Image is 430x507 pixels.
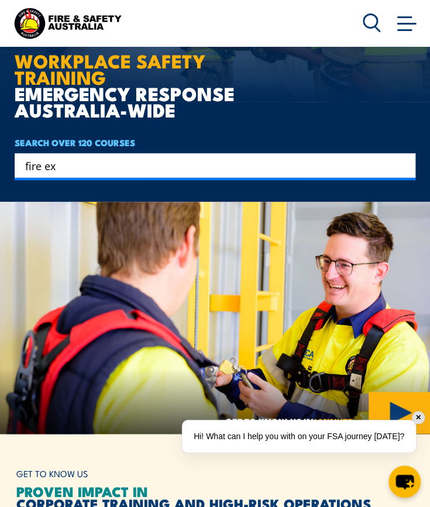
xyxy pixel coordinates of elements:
[395,157,411,174] button: Search magnifier button
[15,135,415,150] h4: SEARCH OVER 120 COURSES
[182,420,416,453] div: Hi! What can I help you with on your FSA journey [DATE]?
[314,415,353,428] strong: 1 MINUTE
[16,480,148,501] span: PROVEN IMPACT IN
[25,157,390,174] input: Search input
[412,411,425,424] div: ✕
[16,463,414,485] h6: GET TO KNOW US
[27,157,392,174] form: Search form
[15,46,205,91] strong: WORKPLACE SAFETY TRAINING
[388,465,421,498] button: chat-button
